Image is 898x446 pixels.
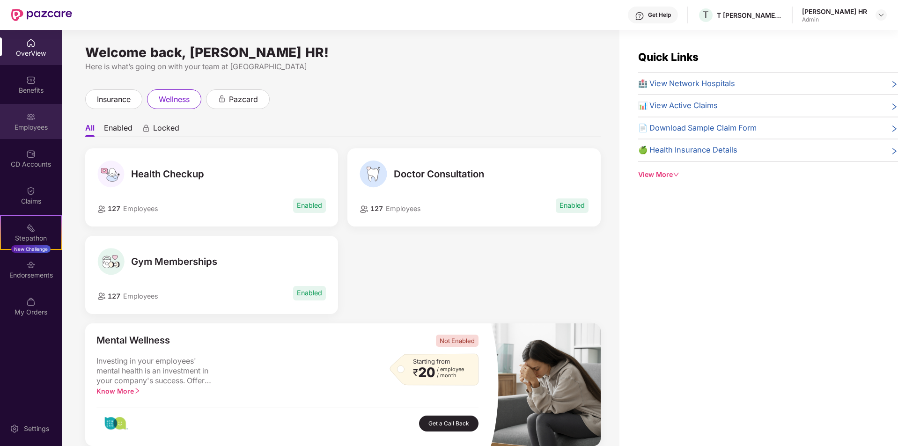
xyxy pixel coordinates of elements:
img: svg+xml;base64,PHN2ZyBpZD0iU2V0dGluZy0yMHgyMCIgeG1sbnM9Imh0dHA6Ly93d3cudzMub3JnLzIwMDAvc3ZnIiB3aW... [10,424,19,433]
div: animation [218,95,226,103]
img: Health Checkup [97,161,125,188]
span: Employees [123,292,158,300]
div: Welcome back, [PERSON_NAME] HR! [85,49,601,56]
span: Starting from [413,358,450,365]
li: Enabled [104,123,132,137]
span: 127 [368,205,383,212]
span: Enabled [556,198,589,212]
img: svg+xml;base64,PHN2ZyBpZD0iQmVuZWZpdHMiIHhtbG5zPSJodHRwOi8vd3d3LnczLm9yZy8yMDAwL3N2ZyIgd2lkdGg9Ij... [26,75,36,85]
div: Admin [802,16,867,23]
div: Stepathon [1,234,61,243]
span: 🏥 View Network Hospitals [638,78,735,90]
span: 📊 View Active Claims [638,100,718,112]
span: Enabled [293,286,326,300]
button: Get a Call Back [419,416,478,432]
img: employeeIcon [97,205,106,213]
div: View More [638,169,898,180]
span: right [891,124,898,134]
span: right [891,146,898,156]
span: Not Enabled [436,335,478,347]
img: masked_image [490,323,600,446]
img: svg+xml;base64,PHN2ZyBpZD0iRW1wbG95ZWVzIiB4bWxucz0iaHR0cDovL3d3dy53My5vcmcvMjAwMC9zdmciIHdpZHRoPS... [26,112,36,122]
div: Here is what’s going on with your team at [GEOGRAPHIC_DATA] [85,61,601,73]
span: down [673,171,679,178]
img: svg+xml;base64,PHN2ZyBpZD0iQ2xhaW0iIHhtbG5zPSJodHRwOi8vd3d3LnczLm9yZy8yMDAwL3N2ZyIgd2lkdGg9IjIwIi... [26,186,36,196]
span: right [891,102,898,112]
span: 127 [106,205,120,212]
span: 📄 Download Sample Claim Form [638,122,757,134]
img: svg+xml;base64,PHN2ZyBpZD0iTXlfT3JkZXJzIiBkYXRhLW5hbWU9Ik15IE9yZGVycyIgeG1sbnM9Imh0dHA6Ly93d3cudz... [26,297,36,307]
div: [PERSON_NAME] HR [802,7,867,16]
span: Mental Wellness [96,335,170,347]
span: / month [437,373,464,379]
span: / employee [437,366,464,373]
img: Doctor Consultation [360,161,387,188]
div: T [PERSON_NAME] & [PERSON_NAME] [717,11,782,20]
img: svg+xml;base64,PHN2ZyBpZD0iSG9tZSIgeG1sbnM9Imh0dHA6Ly93d3cudzMub3JnLzIwMDAvc3ZnIiB3aWR0aD0iMjAiIG... [26,38,36,48]
span: Doctor Consultation [394,168,484,180]
img: New Pazcare Logo [11,9,72,21]
span: 127 [106,292,120,300]
div: New Challenge [11,245,51,253]
span: wellness [159,94,190,105]
li: All [85,123,95,137]
span: Locked [153,123,179,137]
img: svg+xml;base64,PHN2ZyB4bWxucz0iaHR0cDovL3d3dy53My5vcmcvMjAwMC9zdmciIHdpZHRoPSIyMSIgaGVpZ2h0PSIyMC... [26,223,36,233]
span: Quick Links [638,51,699,63]
span: pazcard [229,94,258,105]
span: insurance [97,94,131,105]
span: Enabled [293,198,326,212]
span: right [134,388,140,394]
span: right [891,80,898,90]
img: svg+xml;base64,PHN2ZyBpZD0iRHJvcGRvd24tMzJ4MzIiIHhtbG5zPSJodHRwOi8vd3d3LnczLm9yZy8yMDAwL3N2ZyIgd2... [877,11,885,19]
img: employeeIcon [97,292,106,300]
img: svg+xml;base64,PHN2ZyBpZD0iRW5kb3JzZW1lbnRzIiB4bWxucz0iaHR0cDovL3d3dy53My5vcmcvMjAwMC9zdmciIHdpZH... [26,260,36,270]
img: svg+xml;base64,PHN2ZyBpZD0iSGVscC0zMngzMiIgeG1sbnM9Imh0dHA6Ly93d3cudzMub3JnLzIwMDAvc3ZnIiB3aWR0aD... [635,11,644,21]
span: Employees [386,205,421,212]
img: employeeIcon [360,205,368,213]
span: Health Checkup [131,168,204,180]
div: Get Help [648,11,671,19]
span: T [703,9,709,21]
span: 20 [418,366,435,379]
div: animation [142,124,150,132]
span: Know More [96,387,140,395]
span: Investing in your employees' mental health is an investment in your company's success. Offer Ment... [96,356,218,386]
span: ₹ [413,369,418,376]
span: 🍏 Health Insurance Details [638,144,737,156]
img: Gym Memberships [97,248,125,275]
img: logo [104,417,128,431]
span: Gym Memberships [131,256,217,267]
div: Settings [21,424,52,433]
img: svg+xml;base64,PHN2ZyBpZD0iQ0RfQWNjb3VudHMiIGRhdGEtbmFtZT0iQ0QgQWNjb3VudHMiIHhtbG5zPSJodHRwOi8vd3... [26,149,36,159]
span: Employees [123,205,158,212]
